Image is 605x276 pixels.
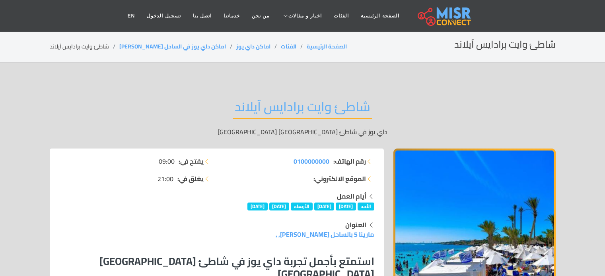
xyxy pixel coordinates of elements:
[187,8,218,23] a: اتصل بنا
[119,41,226,52] a: اماكن داي يوز في الساحل [PERSON_NAME]
[454,39,556,50] h2: شاطئ وايت برادايس آيلاند
[122,8,141,23] a: EN
[288,12,322,19] span: اخبار و مقالات
[313,174,366,183] strong: الموقع الالكتروني:
[50,42,119,51] li: شاطئ وايت برادايس آيلاند
[159,156,175,166] span: 09:00
[291,203,313,210] span: الأربعاء
[337,190,366,202] strong: أيام العمل
[246,8,275,23] a: من نحن
[418,6,471,26] img: main.misr_connect
[328,8,355,23] a: الفئات
[269,203,290,210] span: [DATE]
[345,219,366,231] strong: العنوان
[275,8,328,23] a: اخبار و مقالات
[50,127,556,137] p: داي يوز في شاطئ [GEOGRAPHIC_DATA] [GEOGRAPHIC_DATA]
[236,41,270,52] a: اماكن داي يوز
[247,203,268,210] span: [DATE]
[158,174,173,183] span: 21:00
[281,41,296,52] a: الفئات
[333,156,366,166] strong: رقم الهاتف:
[294,156,329,166] a: 0100000000
[355,8,405,23] a: الصفحة الرئيسية
[141,8,187,23] a: تسجيل الدخول
[233,99,372,119] h2: شاطئ وايت برادايس آيلاند
[336,203,356,210] span: [DATE]
[276,228,374,240] a: مارينا 5 بالساحل [PERSON_NAME], ,
[218,8,246,23] a: خدماتنا
[307,41,347,52] a: الصفحة الرئيسية
[179,156,204,166] strong: يفتح في:
[358,203,374,210] span: الأحد
[177,174,204,183] strong: يغلق في:
[314,203,335,210] span: [DATE]
[294,155,329,167] span: 0100000000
